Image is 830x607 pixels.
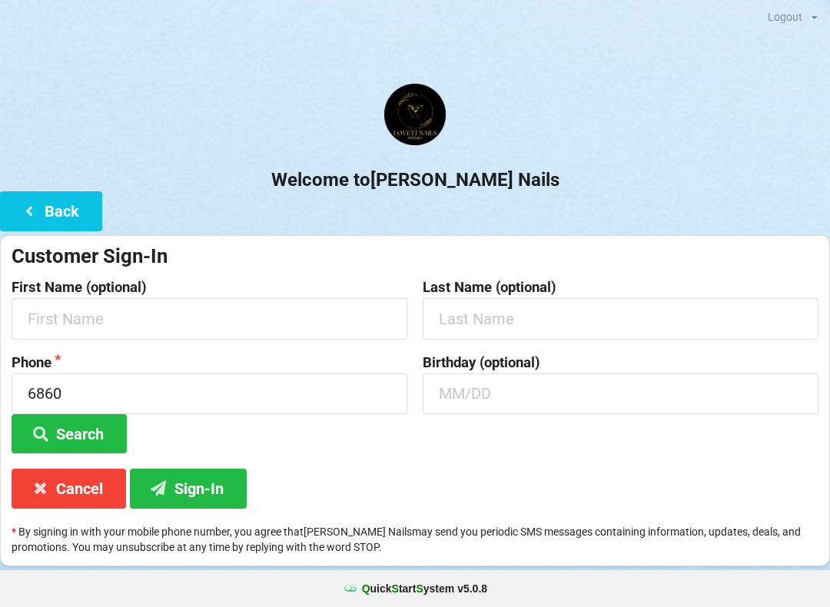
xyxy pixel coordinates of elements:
[392,582,399,595] span: S
[130,469,247,508] button: Sign-In
[384,84,446,145] img: Lovett1.png
[12,355,407,370] label: Phone
[423,280,818,295] label: Last Name (optional)
[362,582,370,595] span: Q
[423,298,818,339] input: Last Name
[362,581,487,596] b: uick tart ystem v 5.0.8
[12,469,126,508] button: Cancel
[12,244,818,269] div: Customer Sign-In
[768,12,802,22] div: Logout
[423,373,818,414] input: MM/DD
[12,280,407,295] label: First Name (optional)
[12,298,407,339] input: First Name
[12,373,407,414] input: 1234567890
[12,414,127,453] button: Search
[416,582,423,595] span: S
[343,581,358,596] img: favicon.ico
[12,524,818,555] p: By signing in with your mobile phone number, you agree that [PERSON_NAME] Nails may send you peri...
[423,355,818,370] label: Birthday (optional)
